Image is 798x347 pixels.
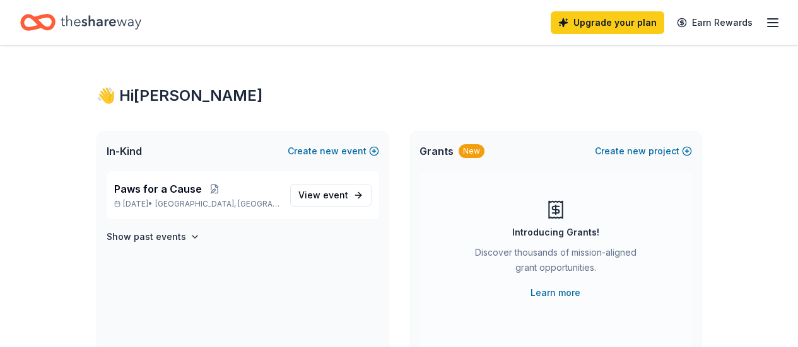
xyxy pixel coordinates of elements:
[551,11,664,34] a: Upgrade your plan
[20,8,141,37] a: Home
[97,86,702,106] div: 👋 Hi [PERSON_NAME]
[320,144,339,159] span: new
[114,199,280,209] p: [DATE] •
[155,199,279,209] span: [GEOGRAPHIC_DATA], [GEOGRAPHIC_DATA]
[323,190,348,200] span: event
[107,229,200,244] button: Show past events
[669,11,760,34] a: Earn Rewards
[107,229,186,244] h4: Show past events
[288,144,379,159] button: Createnewevent
[512,225,599,240] div: Introducing Grants!
[470,245,642,280] div: Discover thousands of mission-aligned grant opportunities.
[290,184,372,207] a: View event
[531,285,580,300] a: Learn more
[627,144,646,159] span: new
[459,144,484,158] div: New
[420,144,454,159] span: Grants
[114,181,202,196] span: Paws for a Cause
[595,144,692,159] button: Createnewproject
[298,188,348,203] span: View
[107,144,142,159] span: In-Kind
